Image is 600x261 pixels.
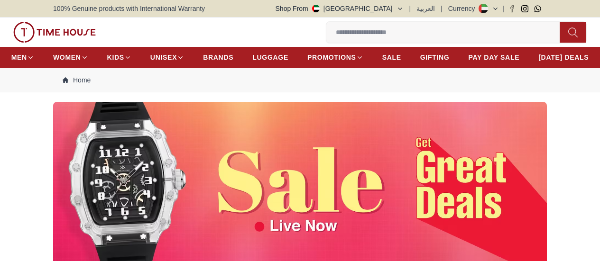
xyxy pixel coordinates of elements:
[508,5,516,12] a: Facebook
[420,53,450,62] span: GIFTING
[534,5,541,12] a: Whatsapp
[468,49,519,66] a: PAY DAY SALE
[468,53,519,62] span: PAY DAY SALE
[420,49,450,66] a: GIFTING
[53,68,547,92] nav: Breadcrumb
[441,4,443,13] span: |
[107,49,131,66] a: KIDS
[503,4,505,13] span: |
[107,53,124,62] span: KIDS
[538,49,589,66] a: [DATE] DEALS
[11,49,34,66] a: MEN
[416,4,435,13] button: العربية
[63,75,91,85] a: Home
[150,53,177,62] span: UNISEX
[53,53,81,62] span: WOMEN
[252,53,288,62] span: LUGGAGE
[382,53,401,62] span: SALE
[150,49,184,66] a: UNISEX
[521,5,528,12] a: Instagram
[307,49,363,66] a: PROMOTIONS
[53,49,88,66] a: WOMEN
[307,53,356,62] span: PROMOTIONS
[53,4,205,13] span: 100% Genuine products with International Warranty
[312,5,320,12] img: United Arab Emirates
[382,49,401,66] a: SALE
[11,53,27,62] span: MEN
[13,22,96,43] img: ...
[409,4,411,13] span: |
[203,53,233,62] span: BRANDS
[203,49,233,66] a: BRANDS
[252,49,288,66] a: LUGGAGE
[538,53,589,62] span: [DATE] DEALS
[276,4,404,13] button: Shop From[GEOGRAPHIC_DATA]
[448,4,479,13] div: Currency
